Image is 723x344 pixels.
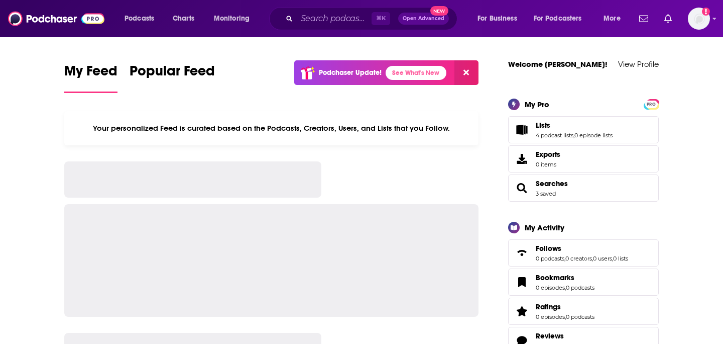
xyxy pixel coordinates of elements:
[130,62,215,93] a: Popular Feed
[592,255,593,262] span: ,
[618,59,659,69] a: View Profile
[536,244,628,253] a: Follows
[512,304,532,318] a: Ratings
[64,62,117,85] span: My Feed
[645,101,657,108] span: PRO
[64,111,478,145] div: Your personalized Feed is curated based on the Podcasts, Creators, Users, and Lists that you Follow.
[508,175,659,202] span: Searches
[512,123,532,137] a: Lists
[565,313,566,320] span: ,
[688,8,710,30] button: Show profile menu
[536,150,560,159] span: Exports
[635,10,652,27] a: Show notifications dropdown
[573,132,574,139] span: ,
[508,239,659,267] span: Follows
[512,152,532,166] span: Exports
[536,302,594,311] a: Ratings
[536,190,556,197] a: 3 saved
[660,10,676,27] a: Show notifications dropdown
[386,66,446,80] a: See What's New
[403,16,444,21] span: Open Advanced
[64,62,117,93] a: My Feed
[430,6,448,16] span: New
[536,121,550,130] span: Lists
[536,161,560,168] span: 0 items
[125,12,154,26] span: Podcasts
[536,273,574,282] span: Bookmarks
[536,121,613,130] a: Lists
[566,313,594,320] a: 0 podcasts
[534,12,582,26] span: For Podcasters
[566,284,594,291] a: 0 podcasts
[117,11,167,27] button: open menu
[565,284,566,291] span: ,
[604,12,621,26] span: More
[508,145,659,173] a: Exports
[279,7,467,30] div: Search podcasts, credits, & more...
[536,179,568,188] a: Searches
[536,284,565,291] a: 0 episodes
[512,246,532,260] a: Follows
[565,255,592,262] a: 0 creators
[508,298,659,325] span: Ratings
[508,269,659,296] span: Bookmarks
[536,331,590,340] a: Reviews
[593,255,612,262] a: 0 users
[166,11,200,27] a: Charts
[536,273,594,282] a: Bookmarks
[512,181,532,195] a: Searches
[536,244,561,253] span: Follows
[574,132,613,139] a: 0 episode lists
[525,100,549,109] div: My Pro
[536,132,573,139] a: 4 podcast lists
[508,59,608,69] a: Welcome [PERSON_NAME]!
[613,255,628,262] a: 0 lists
[512,275,532,289] a: Bookmarks
[130,62,215,85] span: Popular Feed
[596,11,633,27] button: open menu
[214,12,250,26] span: Monitoring
[536,255,564,262] a: 0 podcasts
[508,116,659,143] span: Lists
[612,255,613,262] span: ,
[536,302,561,311] span: Ratings
[398,13,449,25] button: Open AdvancedNew
[173,12,194,26] span: Charts
[645,100,657,107] a: PRO
[536,331,564,340] span: Reviews
[319,68,382,77] p: Podchaser Update!
[297,11,372,27] input: Search podcasts, credits, & more...
[702,8,710,16] svg: Add a profile image
[525,223,564,232] div: My Activity
[477,12,517,26] span: For Business
[8,9,104,28] img: Podchaser - Follow, Share and Rate Podcasts
[207,11,263,27] button: open menu
[470,11,530,27] button: open menu
[564,255,565,262] span: ,
[688,8,710,30] span: Logged in as teisenbe
[527,11,596,27] button: open menu
[536,313,565,320] a: 0 episodes
[688,8,710,30] img: User Profile
[372,12,390,25] span: ⌘ K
